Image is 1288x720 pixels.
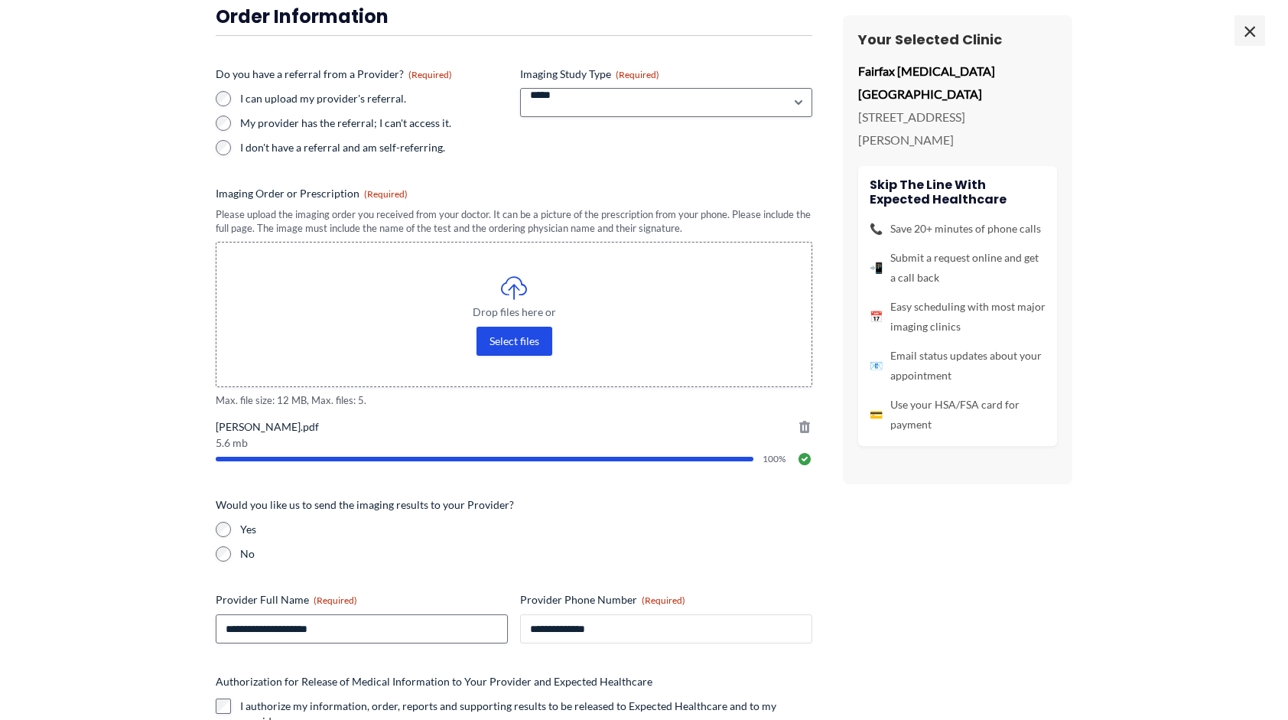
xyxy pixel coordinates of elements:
p: Fairfax [MEDICAL_DATA] [GEOGRAPHIC_DATA] [858,60,1057,105]
legend: Do you have a referral from a Provider? [216,67,452,82]
span: 100% [763,454,788,464]
label: My provider has the referral; I can't access it. [240,116,508,131]
label: Imaging Study Type [520,67,812,82]
legend: Would you like us to send the imaging results to your Provider? [216,497,514,513]
label: I don't have a referral and am self-referring. [240,140,508,155]
span: Drop files here or [247,307,781,318]
label: Yes [240,522,812,537]
span: 💳 [870,405,883,425]
span: Max. file size: 12 MB, Max. files: 5. [216,393,812,408]
h4: Skip the line with Expected Healthcare [870,178,1046,207]
label: Provider Full Name [216,592,508,608]
span: × [1234,15,1265,46]
span: 📲 [870,258,883,278]
label: No [240,546,812,562]
li: Use your HSA/FSA card for payment [870,395,1046,435]
div: Please upload the imaging order you received from your doctor. It can be a picture of the prescri... [216,207,812,236]
li: Save 20+ minutes of phone calls [870,219,1046,239]
label: I can upload my provider's referral. [240,91,508,106]
span: (Required) [642,595,685,606]
span: (Required) [364,188,408,200]
span: (Required) [408,69,452,80]
button: select files, imaging order or prescription(required) [476,327,552,356]
li: Email status updates about your appointment [870,346,1046,386]
p: [STREET_ADDRESS][PERSON_NAME] [858,106,1057,151]
label: Provider Phone Number [520,592,812,608]
span: 📅 [870,307,883,327]
h3: Your Selected Clinic [858,31,1057,48]
li: Submit a request online and get a call back [870,248,1046,288]
span: 5.6 mb [216,438,812,448]
h3: Order Information [216,5,812,28]
span: (Required) [616,69,659,80]
legend: Authorization for Release of Medical Information to Your Provider and Expected Healthcare [216,674,652,689]
span: 📞 [870,219,883,239]
span: 📧 [870,356,883,376]
li: Easy scheduling with most major imaging clinics [870,297,1046,337]
span: (Required) [314,595,357,606]
label: Imaging Order or Prescription [216,186,812,201]
span: [PERSON_NAME].pdf [216,419,812,435]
